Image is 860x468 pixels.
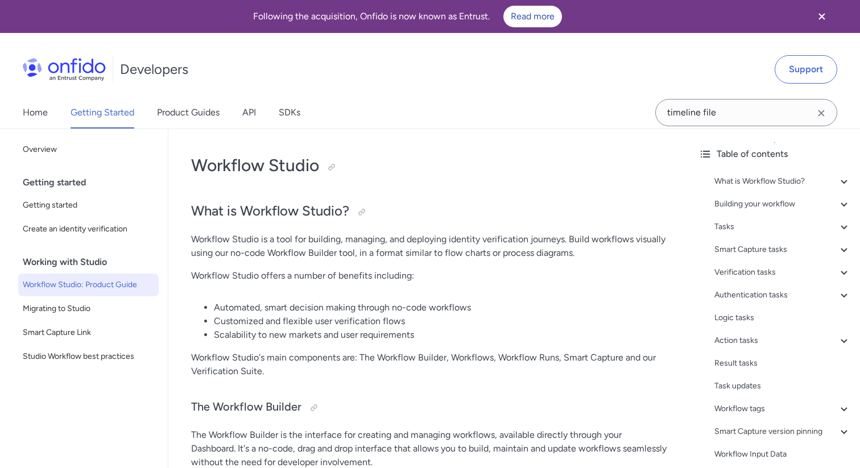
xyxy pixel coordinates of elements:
a: Task updates [714,379,851,393]
div: Working with Studio [23,251,163,274]
a: Overview [18,138,159,161]
p: Workflow Studio offers a number of benefits including: [191,269,667,283]
a: Product Guides [157,97,220,129]
svg: Close banner [815,10,829,23]
a: Smart Capture Link [18,321,159,344]
span: Smart Capture Link [23,326,154,339]
span: Overview [23,143,154,156]
li: Scalability to new markets and user requirements [214,328,667,342]
a: Studio Workflow best practices [18,345,159,368]
h3: The Workflow Builder [191,399,667,417]
a: API [242,97,256,129]
span: Create an identity verification [23,222,154,236]
input: Onfido search input field [655,99,837,126]
p: Workflow Studio's main components are: The Workflow Builder, Workflows, Workflow Runs, Smart Capt... [191,351,667,378]
div: Getting started [23,171,163,194]
a: Home [23,97,48,129]
a: Read more [503,6,562,27]
span: Studio Workflow best practices [23,350,154,363]
span: Workflow Studio: Product Guide [23,278,154,292]
a: Workflow tags [714,402,851,416]
a: Tasks [714,220,851,234]
a: Getting started [18,194,159,217]
a: Migrating to Studio [18,297,159,320]
a: Support [775,55,837,84]
svg: Clear search field button [814,106,828,120]
span: Migrating to Studio [23,302,154,316]
a: Building your workflow [714,197,851,211]
a: SDKs [279,97,300,129]
a: Action tasks [714,334,851,347]
h2: What is Workflow Studio? [191,202,667,221]
span: Getting started [23,198,154,212]
div: Following the acquisition, Onfido is now known as Entrust. [14,6,801,27]
li: Automated, smart decision making through no-code workflows [214,301,667,314]
a: Workflow Input Data [714,448,851,461]
a: Getting Started [71,97,134,129]
button: Close banner [801,2,843,31]
h1: Developers [120,60,188,78]
a: What is Workflow Studio? [714,175,851,188]
a: Logic tasks [714,311,851,325]
a: Verification tasks [714,266,851,279]
img: Onfido Logo [23,58,106,81]
a: Smart Capture version pinning [714,425,851,438]
h1: Workflow Studio [191,154,667,177]
a: Workflow Studio: Product Guide [18,274,159,296]
li: Customized and flexible user verification flows [214,314,667,328]
a: Result tasks [714,357,851,370]
a: Authentication tasks [714,288,851,302]
a: Smart Capture tasks [714,243,851,256]
a: Create an identity verification [18,218,159,241]
div: Table of contents [698,147,851,161]
p: Workflow Studio is a tool for building, managing, and deploying identity verification journeys. B... [191,233,667,260]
